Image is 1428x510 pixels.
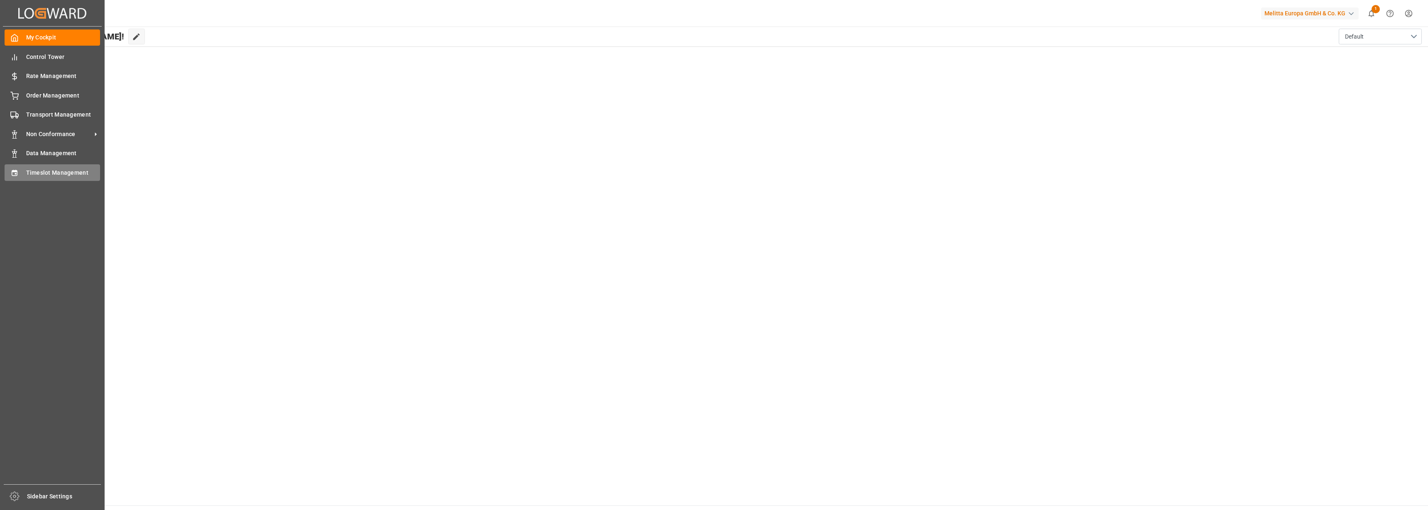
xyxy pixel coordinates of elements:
a: Control Tower [5,49,100,65]
span: Timeslot Management [26,168,100,177]
span: Rate Management [26,72,100,81]
button: Melitta Europa GmbH & Co. KG [1261,5,1362,21]
span: Default [1345,32,1364,41]
span: My Cockpit [26,33,100,42]
a: Order Management [5,87,100,103]
a: Data Management [5,145,100,161]
div: Melitta Europa GmbH & Co. KG [1261,7,1359,20]
span: Data Management [26,149,100,158]
span: Sidebar Settings [27,492,101,501]
span: Order Management [26,91,100,100]
span: 1 [1372,5,1380,13]
button: open menu [1339,29,1422,44]
span: Control Tower [26,53,100,61]
button: Help Center [1381,4,1399,23]
a: Rate Management [5,68,100,84]
a: Transport Management [5,107,100,123]
a: Timeslot Management [5,164,100,181]
button: show 1 new notifications [1362,4,1381,23]
span: Hello [PERSON_NAME]! [35,29,124,44]
span: Transport Management [26,110,100,119]
a: My Cockpit [5,29,100,46]
span: Non Conformance [26,130,92,139]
